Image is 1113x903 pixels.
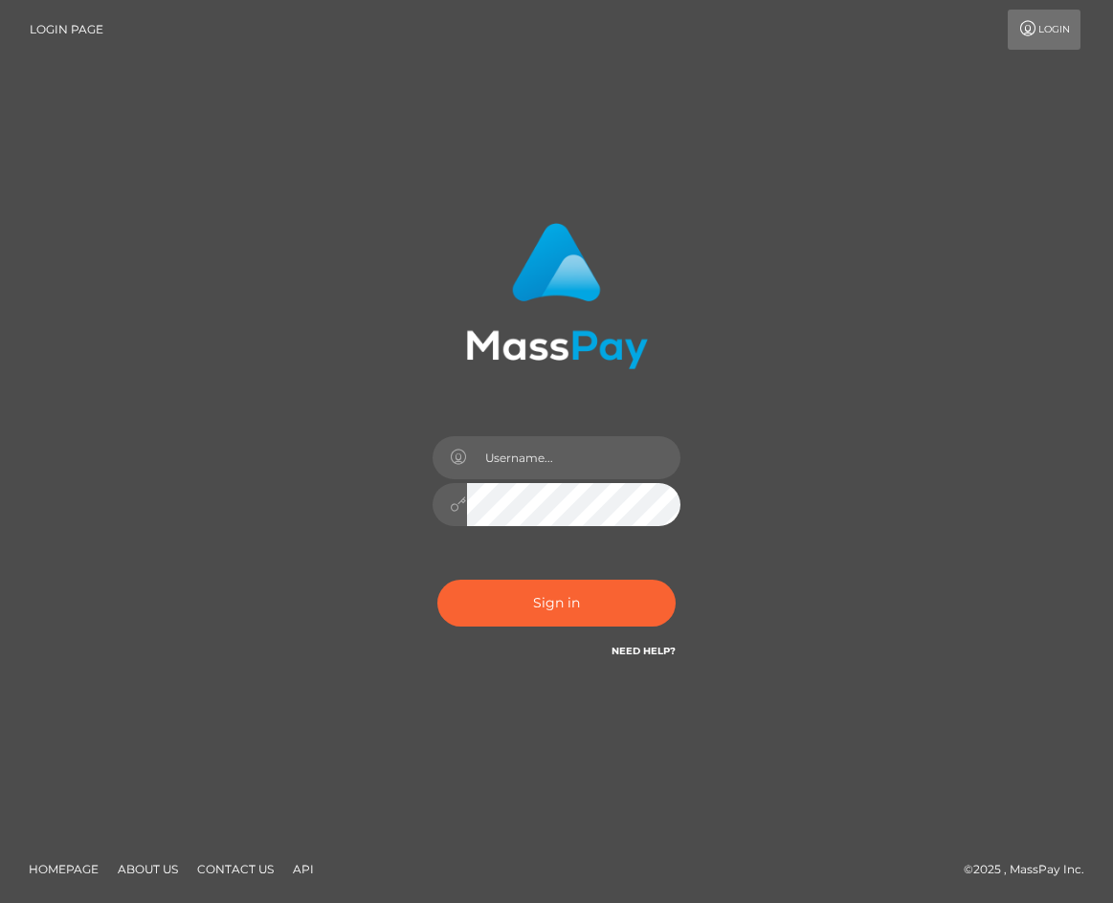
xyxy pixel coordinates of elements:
a: Contact Us [189,854,281,884]
img: MassPay Login [466,223,648,369]
a: Login [1008,10,1080,50]
a: Need Help? [612,645,676,657]
a: Login Page [30,10,103,50]
a: About Us [110,854,186,884]
input: Username... [467,436,681,479]
button: Sign in [437,580,677,627]
a: Homepage [21,854,106,884]
a: API [285,854,322,884]
div: © 2025 , MassPay Inc. [964,859,1099,880]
